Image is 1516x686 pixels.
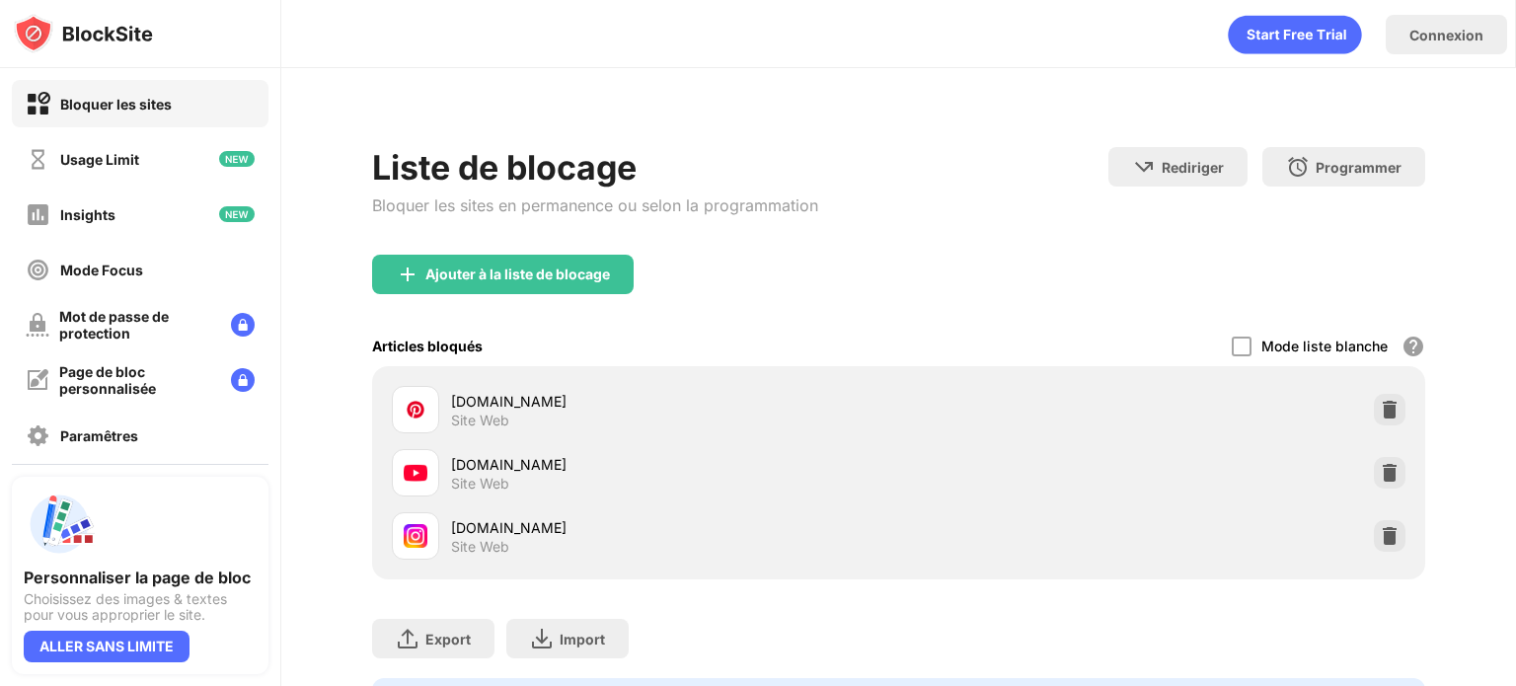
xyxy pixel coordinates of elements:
[451,391,898,412] div: [DOMAIN_NAME]
[26,368,49,392] img: customize-block-page-off.svg
[451,412,509,429] div: Site Web
[26,423,50,448] img: settings-off.svg
[1228,15,1362,54] div: animation
[24,568,257,587] div: Personnaliser la page de bloc
[24,489,95,560] img: push-custom-page.svg
[60,96,172,113] div: Bloquer les sites
[404,398,427,421] img: favicons
[451,454,898,475] div: [DOMAIN_NAME]
[372,195,818,215] div: Bloquer les sites en permanence ou selon la programmation
[1261,338,1388,354] div: Mode liste blanche
[26,258,50,282] img: focus-off.svg
[60,427,138,444] div: Paramêtres
[404,461,427,485] img: favicons
[231,313,255,337] img: lock-menu.svg
[1162,159,1224,176] div: Rediriger
[26,202,50,227] img: insights-off.svg
[425,267,610,282] div: Ajouter à la liste de blocage
[24,631,189,662] div: ALLER SANS LIMITE
[14,14,153,53] img: logo-blocksite.svg
[60,206,115,223] div: Insights
[451,475,509,493] div: Site Web
[24,591,257,623] div: Choisissez des images & textes pour vous approprier le site.
[451,517,898,538] div: [DOMAIN_NAME]
[560,631,605,648] div: Import
[26,313,49,337] img: password-protection-off.svg
[372,338,483,354] div: Articles bloqués
[451,538,509,556] div: Site Web
[404,524,427,548] img: favicons
[60,151,139,168] div: Usage Limit
[59,308,215,342] div: Mot de passe de protection
[425,631,471,648] div: Export
[59,363,215,397] div: Page de bloc personnalisée
[26,92,50,116] img: block-on.svg
[231,368,255,392] img: lock-menu.svg
[219,206,255,222] img: new-icon.svg
[1316,159,1402,176] div: Programmer
[372,147,818,188] div: Liste de blocage
[1409,27,1483,43] div: Connexion
[60,262,143,278] div: Mode Focus
[219,151,255,167] img: new-icon.svg
[26,147,50,172] img: time-usage-off.svg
